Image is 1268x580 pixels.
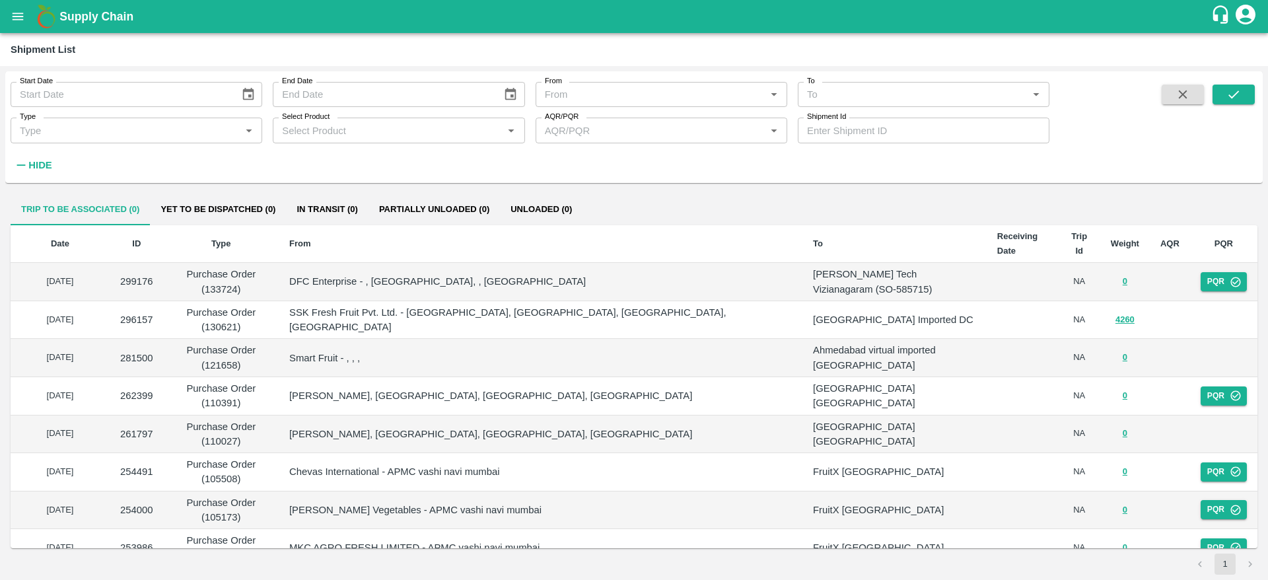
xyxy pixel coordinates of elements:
[120,274,153,289] p: 299176
[11,339,110,377] td: [DATE]
[120,427,153,441] p: 261797
[20,112,36,122] label: Type
[1115,312,1135,328] button: 4260
[807,76,815,87] label: To
[120,540,153,555] p: 253986
[174,495,268,525] p: Purchase Order (105173)
[150,194,286,225] button: Yet to be dispatched (0)
[174,343,268,373] p: Purchase Order (121658)
[813,540,976,555] p: FruitX [GEOGRAPHIC_DATA]
[813,381,976,411] p: [GEOGRAPHIC_DATA] [GEOGRAPHIC_DATA]
[11,194,150,225] button: Trip to be associated (0)
[1201,462,1247,482] button: PQR
[1111,238,1139,248] b: Weight
[503,122,520,139] button: Open
[11,416,110,454] td: [DATE]
[289,464,792,479] p: Chevas International - APMC vashi navi mumbai
[120,503,153,517] p: 254000
[1123,464,1127,480] button: 0
[1201,500,1247,519] button: PQR
[1211,5,1234,28] div: customer-support
[11,377,110,416] td: [DATE]
[798,118,1049,143] input: Enter Shipment ID
[11,154,55,176] button: Hide
[813,238,823,248] b: To
[289,351,792,365] p: Smart Fruit - , , ,
[11,82,230,107] input: Start Date
[802,86,1024,103] input: To
[1123,503,1127,518] button: 0
[813,343,976,373] p: Ahmedabad virtual imported [GEOGRAPHIC_DATA]
[1059,301,1100,340] td: NA
[1201,272,1247,291] button: PQR
[11,529,110,567] td: [DATE]
[1123,426,1127,441] button: 0
[11,491,110,530] td: [DATE]
[282,76,312,87] label: End Date
[1059,339,1100,377] td: NA
[1123,388,1127,404] button: 0
[11,263,110,301] td: [DATE]
[211,238,230,248] b: Type
[765,86,783,103] button: Open
[813,503,976,517] p: FruitX [GEOGRAPHIC_DATA]
[289,238,311,248] b: From
[282,112,330,122] label: Select Product
[1059,453,1100,491] td: NA
[1071,231,1087,256] b: Trip Id
[236,82,261,107] button: Choose date
[807,112,846,122] label: Shipment Id
[540,86,761,103] input: From
[289,540,792,555] p: MKC AGRO FRESH LIMITED - APMC vashi navi mumbai
[813,419,976,449] p: [GEOGRAPHIC_DATA] [GEOGRAPHIC_DATA]
[289,305,792,335] p: SSK Fresh Fruit Pvt. Ltd. - [GEOGRAPHIC_DATA], [GEOGRAPHIC_DATA], [GEOGRAPHIC_DATA], [GEOGRAPHIC_...
[59,7,1211,26] a: Supply Chain
[1215,238,1233,248] b: PQR
[174,381,268,411] p: Purchase Order (110391)
[1234,3,1257,30] div: account of current user
[59,10,133,23] b: Supply Chain
[277,122,499,139] input: Select Product
[11,453,110,491] td: [DATE]
[1028,86,1045,103] button: Open
[174,305,268,335] p: Purchase Order (130621)
[11,41,75,58] div: Shipment List
[120,388,153,403] p: 262399
[174,457,268,487] p: Purchase Order (105508)
[51,238,69,248] b: Date
[1123,540,1127,556] button: 0
[1059,529,1100,567] td: NA
[1215,554,1236,575] button: page 1
[1123,274,1127,289] button: 0
[28,160,52,170] strong: Hide
[3,1,33,32] button: open drawer
[1123,350,1127,365] button: 0
[545,112,579,122] label: AQR/PQR
[1160,238,1180,248] b: AQR
[1201,386,1247,406] button: PQR
[765,122,783,139] button: Open
[20,76,53,87] label: Start Date
[286,194,368,225] button: In transit (0)
[1187,554,1263,575] nav: pagination navigation
[273,82,493,107] input: End Date
[1059,263,1100,301] td: NA
[33,3,59,30] img: logo
[813,267,976,297] p: [PERSON_NAME] Tech Vizianagaram (SO-585715)
[289,274,792,289] p: DFC Enterprise - , [GEOGRAPHIC_DATA], , [GEOGRAPHIC_DATA]
[174,267,268,297] p: Purchase Order (133724)
[289,427,792,441] p: [PERSON_NAME], [GEOGRAPHIC_DATA], [GEOGRAPHIC_DATA], [GEOGRAPHIC_DATA]
[813,464,976,479] p: FruitX [GEOGRAPHIC_DATA]
[1059,491,1100,530] td: NA
[120,351,153,365] p: 281500
[545,76,562,87] label: From
[997,231,1038,256] b: Receiving Date
[132,238,141,248] b: ID
[498,82,523,107] button: Choose date
[1059,377,1100,416] td: NA
[289,388,792,403] p: [PERSON_NAME], [GEOGRAPHIC_DATA], [GEOGRAPHIC_DATA], [GEOGRAPHIC_DATA]
[500,194,582,225] button: Unloaded (0)
[540,122,744,139] input: AQR/PQR
[174,533,268,563] p: Purchase Order (105168)
[120,464,153,479] p: 254491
